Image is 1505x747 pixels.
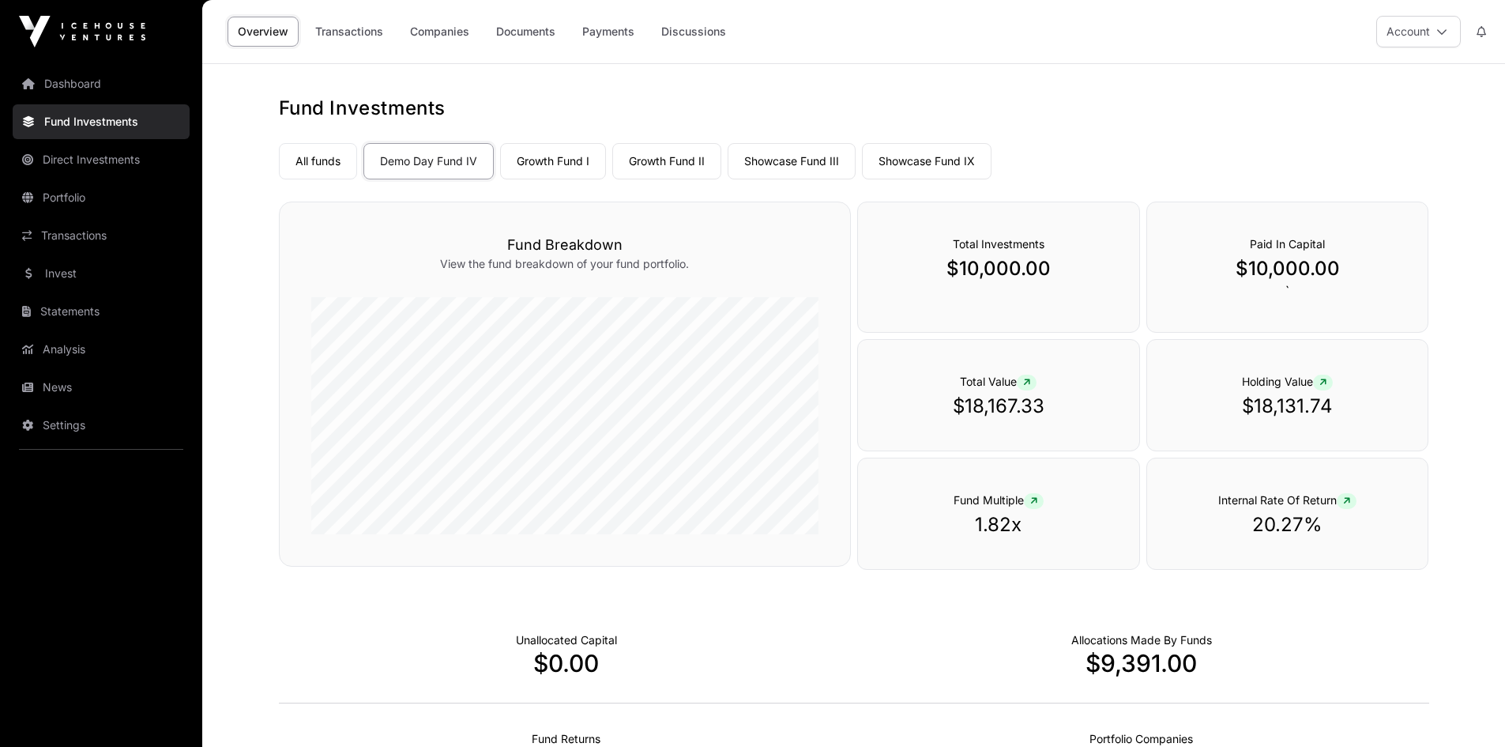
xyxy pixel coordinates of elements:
[13,66,190,101] a: Dashboard
[311,256,818,272] p: View the fund breakdown of your fund portfolio.
[954,493,1044,507] span: Fund Multiple
[651,17,736,47] a: Discussions
[13,370,190,405] a: News
[305,17,393,47] a: Transactions
[13,408,190,443] a: Settings
[13,332,190,367] a: Analysis
[1426,671,1505,747] iframe: Chat Widget
[572,17,645,47] a: Payments
[1218,493,1356,507] span: Internal Rate Of Return
[532,731,600,747] p: Realised Returns from Funds
[516,632,617,648] p: Cash not yet allocated
[400,17,480,47] a: Companies
[960,375,1037,388] span: Total Value
[728,143,856,179] a: Showcase Fund III
[13,104,190,139] a: Fund Investments
[1250,237,1325,251] span: Paid In Capital
[228,17,299,47] a: Overview
[890,394,1108,419] p: $18,167.33
[1071,632,1212,648] p: Capital Deployed Into Companies
[1179,256,1397,281] p: $10,000.00
[890,256,1108,281] p: $10,000.00
[279,143,357,179] a: All funds
[13,142,190,177] a: Direct Investments
[953,237,1044,251] span: Total Investments
[1179,512,1397,538] p: 20.27%
[1179,394,1397,419] p: $18,131.74
[311,234,818,256] h3: Fund Breakdown
[13,218,190,253] a: Transactions
[1146,202,1429,333] div: `
[363,143,494,179] a: Demo Day Fund IV
[854,649,1429,677] p: $9,391.00
[13,180,190,215] a: Portfolio
[13,256,190,291] a: Invest
[1089,731,1193,747] p: Number of Companies Deployed Into
[612,143,721,179] a: Growth Fund II
[19,16,145,47] img: Icehouse Ventures Logo
[890,512,1108,538] p: 1.82x
[1242,375,1333,388] span: Holding Value
[862,143,991,179] a: Showcase Fund IX
[500,143,606,179] a: Growth Fund I
[13,294,190,329] a: Statements
[279,649,854,677] p: $0.00
[486,17,566,47] a: Documents
[279,96,1429,121] h1: Fund Investments
[1376,16,1461,47] button: Account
